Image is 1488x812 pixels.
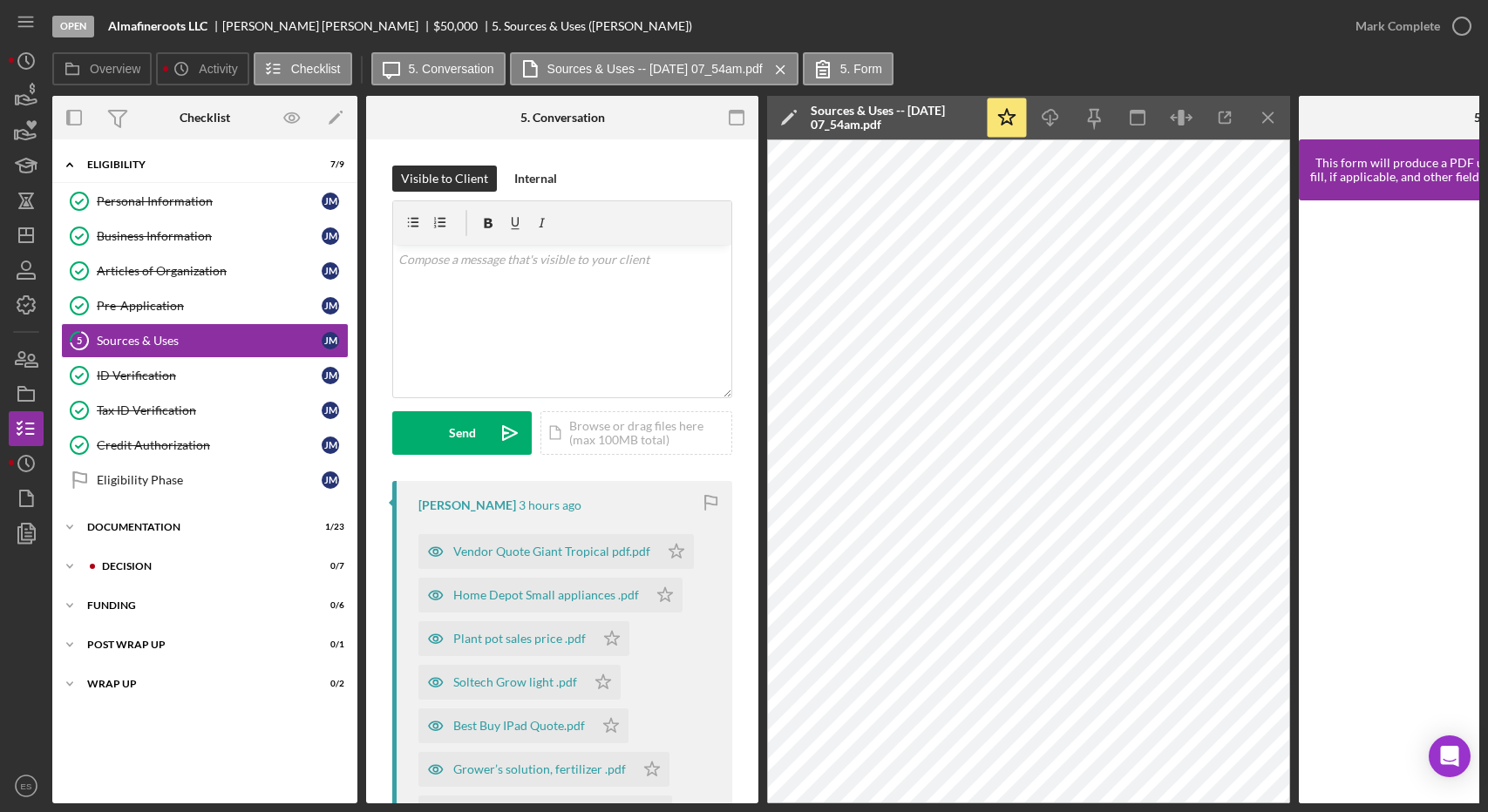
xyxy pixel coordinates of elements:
[322,227,339,245] div: J M
[453,588,639,602] div: Home Depot Small appliances .pdf
[87,600,301,611] div: Funding
[61,323,349,358] a: 5Sources & UsesJM
[1338,9,1479,44] button: Mark Complete
[313,522,344,532] div: 1 / 23
[108,19,207,33] b: Almafineroots LLC
[322,193,339,210] div: J M
[453,545,650,558] div: Vendor Quote Giant Tropical pdf.pdf
[222,19,433,33] div: [PERSON_NAME] [PERSON_NAME]
[418,752,669,787] button: Grower’s solution, fertilizer .pdf
[520,111,605,125] div: 5. Conversation
[61,219,349,254] a: Business InformationJM
[418,498,516,512] div: [PERSON_NAME]
[453,719,585,733] div: Best Buy IPad Quote.pdf
[180,111,230,125] div: Checklist
[453,632,586,646] div: Plant pot sales price .pdf
[156,52,248,85] button: Activity
[401,166,488,192] div: Visible to Client
[322,262,339,280] div: J M
[97,229,322,243] div: Business Information
[322,297,339,315] div: J M
[449,411,476,455] div: Send
[87,639,301,650] div: Post Wrap Up
[453,675,577,689] div: Soltech Grow light .pdf
[371,52,506,85] button: 5. Conversation
[506,166,566,192] button: Internal
[811,104,976,132] div: Sources & Uses -- [DATE] 07_54am.pdf
[313,600,344,611] div: 0 / 6
[9,768,44,803] button: ES
[61,184,349,219] a: Personal InformationJM
[453,762,626,776] div: Grower’s solution, fertilizer .pdf
[322,402,339,419] div: J M
[1356,9,1440,44] div: Mark Complete
[97,334,322,348] div: Sources & Uses
[52,16,94,37] div: Open
[21,782,32,791] text: ES
[392,411,532,455] button: Send
[322,332,339,349] div: J M
[61,428,349,463] a: Credit AuthorizationJM
[313,561,344,572] div: 0 / 7
[510,52,798,85] button: Sources & Uses -- [DATE] 07_54am.pdf
[322,367,339,384] div: J M
[433,18,478,33] span: $50,000
[492,19,692,33] div: 5. Sources & Uses ([PERSON_NAME])
[514,166,557,192] div: Internal
[61,393,349,428] a: Tax ID VerificationJM
[291,62,341,76] label: Checklist
[97,403,322,417] div: Tax ID Verification
[97,194,322,208] div: Personal Information
[803,52,893,85] button: 5. Form
[418,665,621,700] button: Soltech Grow light .pdf
[61,254,349,288] a: Articles of OrganizationJM
[519,498,581,512] time: 2025-10-13 11:59
[61,358,349,393] a: ID VerificationJM
[322,436,339,454] div: J M
[52,52,152,85] button: Overview
[87,522,301,532] div: Documentation
[97,299,322,313] div: Pre-Application
[418,708,628,743] button: Best Buy IPad Quote.pdf
[418,534,694,569] button: Vendor Quote Giant Tropical pdf.pdf
[313,159,344,170] div: 7 / 9
[313,639,344,650] div: 0 / 1
[840,62,882,76] label: 5. Form
[87,679,301,689] div: Wrap up
[547,62,763,76] label: Sources & Uses -- [DATE] 07_54am.pdf
[313,679,344,689] div: 0 / 2
[254,52,352,85] button: Checklist
[87,159,301,170] div: Eligibility
[97,438,322,452] div: Credit Authorization
[77,335,82,346] tspan: 5
[392,166,497,192] button: Visible to Client
[418,621,629,656] button: Plant pot sales price .pdf
[409,62,494,76] label: 5. Conversation
[97,369,322,382] div: ID Verification
[90,62,140,76] label: Overview
[199,62,237,76] label: Activity
[418,578,683,612] button: Home Depot Small appliances .pdf
[322,471,339,489] div: J M
[102,561,301,572] div: Decision
[1429,735,1471,777] div: Open Intercom Messenger
[97,473,322,487] div: Eligibility Phase
[97,264,322,278] div: Articles of Organization
[61,463,349,497] a: Eligibility PhaseJM
[61,288,349,323] a: Pre-ApplicationJM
